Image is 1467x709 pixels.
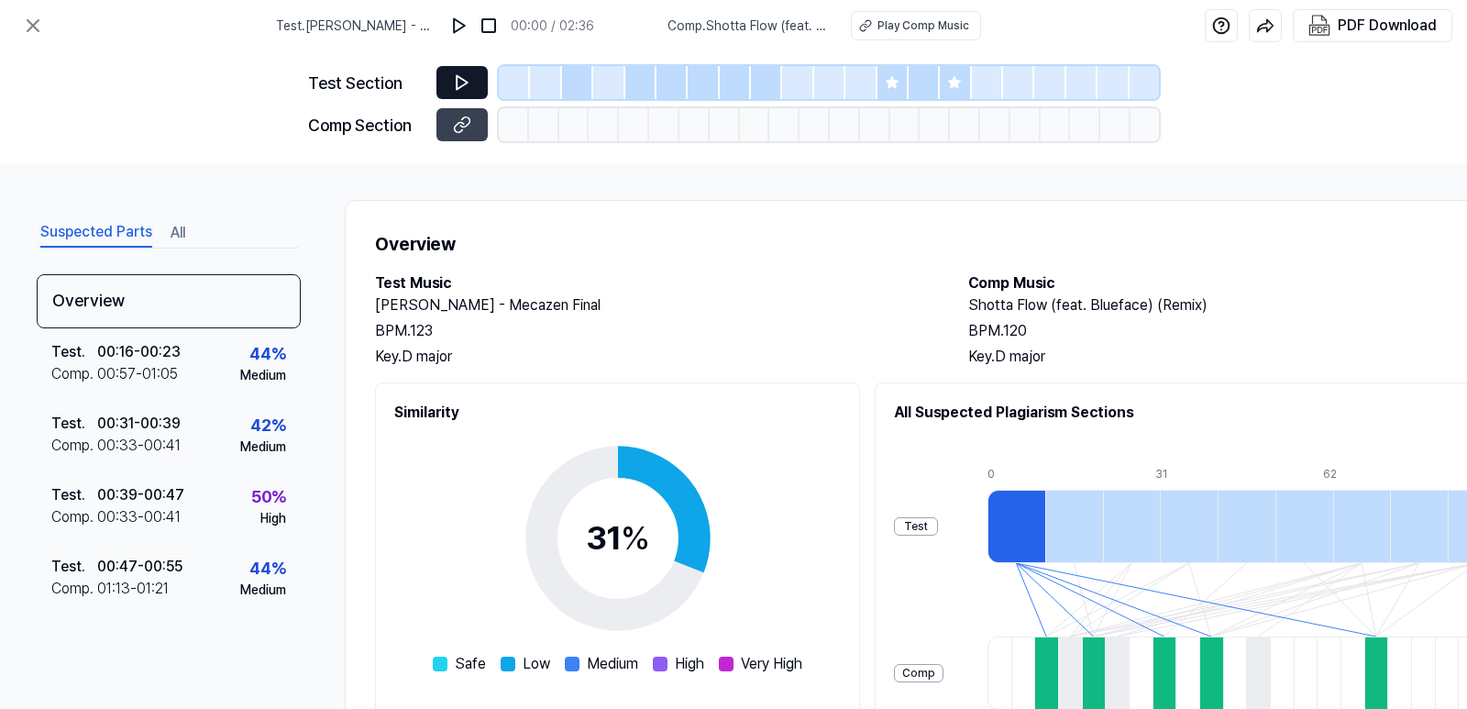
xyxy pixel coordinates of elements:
[51,556,97,578] div: Test .
[260,509,286,528] div: High
[97,484,184,506] div: 00:39 - 00:47
[1323,466,1381,482] div: 62
[987,466,1045,482] div: 0
[480,17,498,35] img: stop
[40,218,152,248] button: Suspected Parts
[877,17,969,34] div: Play Comp Music
[51,341,97,363] div: Test .
[851,11,981,40] button: Play Comp Music
[97,435,181,457] div: 00:33 - 00:41
[523,653,550,675] span: Low
[171,218,185,248] button: All
[97,413,181,435] div: 00:31 - 00:39
[741,653,802,675] span: Very High
[97,341,181,363] div: 00:16 - 00:23
[394,402,841,424] h2: Similarity
[51,506,97,528] div: Comp .
[249,341,286,366] div: 44 %
[1155,466,1213,482] div: 31
[1305,10,1440,41] button: PDF Download
[667,17,829,36] span: Comp . Shotta Flow (feat. Blueface) (Remix)
[675,653,704,675] span: High
[97,556,182,578] div: 00:47 - 00:55
[894,664,943,682] div: Comp
[511,17,594,36] div: 00:00 / 02:36
[455,653,486,675] span: Safe
[621,518,650,558] span: %
[587,653,638,675] span: Medium
[250,413,286,438] div: 42 %
[375,346,932,368] div: Key. D major
[51,484,97,506] div: Test .
[97,506,181,528] div: 00:33 - 00:41
[375,294,932,316] h2: [PERSON_NAME] - Mecazen Final
[240,438,286,457] div: Medium
[37,274,301,328] div: Overview
[97,578,169,600] div: 01:13 - 01:21
[1338,14,1437,38] div: PDF Download
[308,113,425,138] div: Comp Section
[251,484,286,509] div: 50 %
[249,556,286,581] div: 44 %
[308,71,425,95] div: Test Section
[51,435,97,457] div: Comp .
[375,320,932,342] div: BPM. 123
[51,578,97,600] div: Comp .
[51,363,97,385] div: Comp .
[51,413,97,435] div: Test .
[97,363,178,385] div: 00:57 - 01:05
[450,17,469,35] img: play
[375,272,932,294] h2: Test Music
[894,517,938,536] div: Test
[1256,17,1274,35] img: share
[240,581,286,600] div: Medium
[240,366,286,385] div: Medium
[276,17,437,36] span: Test . [PERSON_NAME] - Mecazen Final
[1212,17,1230,35] img: help
[1308,15,1330,37] img: PDF Download
[586,514,650,563] div: 31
